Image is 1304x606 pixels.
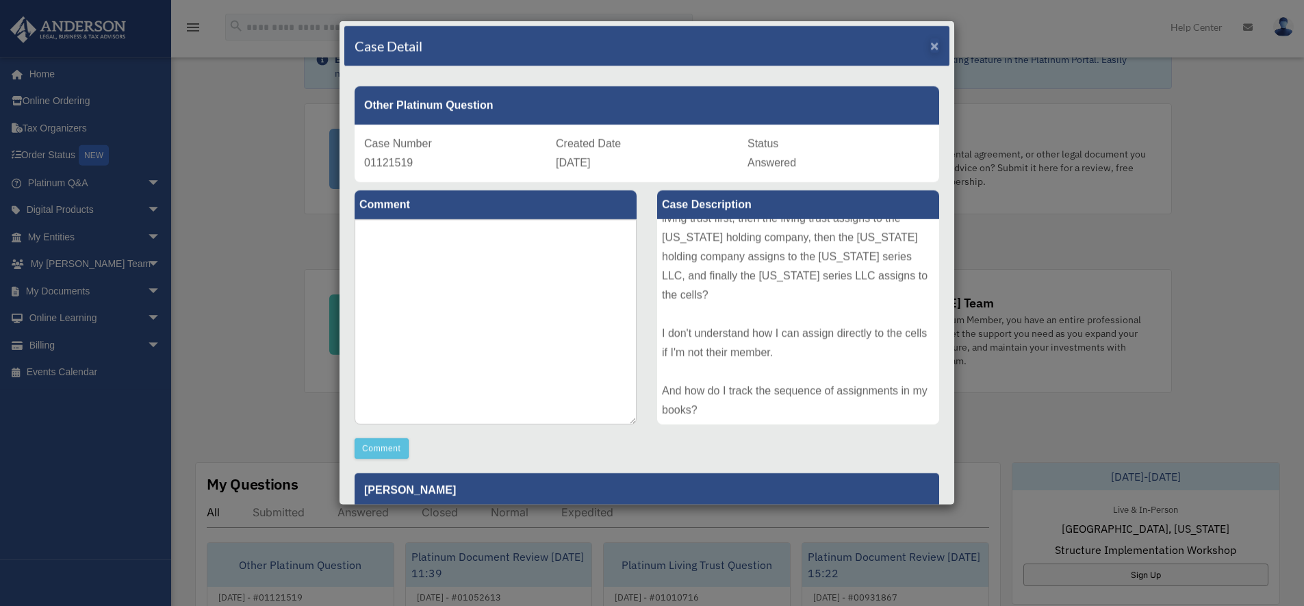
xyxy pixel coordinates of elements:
span: [DATE] [556,157,590,168]
div: I'm transferring my rental properties into land trusts, and I'll be assigning my beneficial inter... [657,219,939,425]
label: Comment [355,190,637,219]
label: Case Description [657,190,939,219]
span: Status [747,138,778,149]
button: Close [930,38,939,53]
p: [PERSON_NAME] [355,473,939,507]
span: Answered [747,157,796,168]
span: Created Date [556,138,621,149]
span: 01121519 [364,157,413,168]
span: × [930,38,939,53]
h4: Case Detail [355,36,422,55]
button: Comment [355,438,409,459]
div: Other Platinum Question [355,86,939,125]
span: Case Number [364,138,432,149]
